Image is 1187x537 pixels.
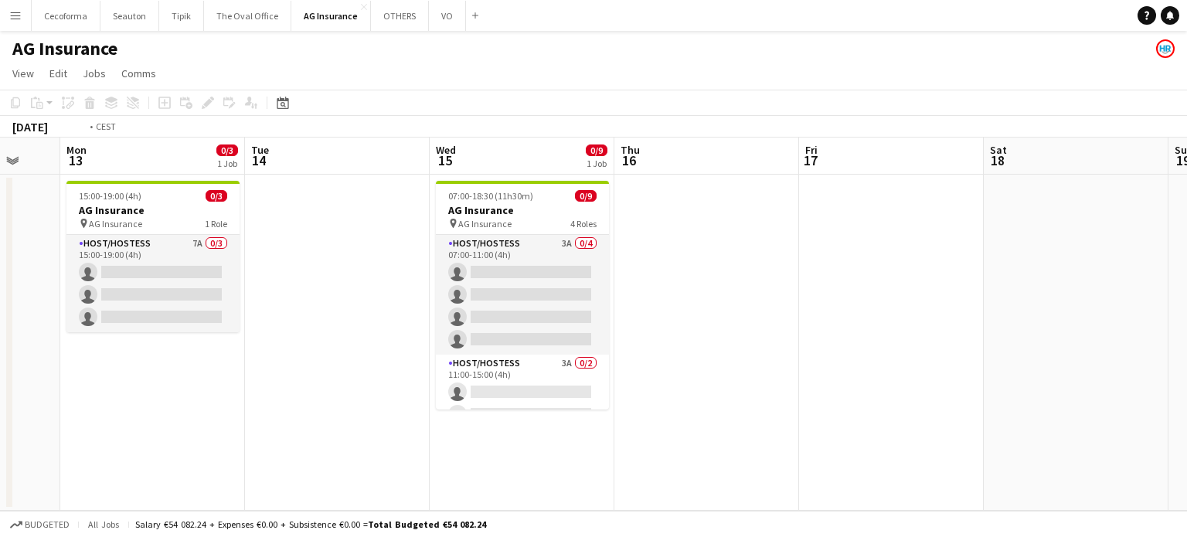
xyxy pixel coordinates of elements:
[436,181,609,410] app-job-card: 07:00-18:30 (11h30m)0/9AG Insurance AG Insurance4 RolesHost/Hostess3A0/407:00-11:00 (4h) Host/Hos...
[159,1,204,31] button: Tipik
[216,144,238,156] span: 0/3
[89,218,142,229] span: AG Insurance
[79,190,141,202] span: 15:00-19:00 (4h)
[988,151,1007,169] span: 18
[990,143,1007,157] span: Sat
[448,190,533,202] span: 07:00-18:30 (11h30m)
[618,151,640,169] span: 16
[368,518,486,530] span: Total Budgeted €54 082.24
[436,235,609,355] app-card-role: Host/Hostess3A0/407:00-11:00 (4h)
[206,190,227,202] span: 0/3
[8,516,72,533] button: Budgeted
[12,66,34,80] span: View
[458,218,512,229] span: AG Insurance
[83,66,106,80] span: Jobs
[6,63,40,83] a: View
[96,121,116,132] div: CEST
[575,190,597,202] span: 0/9
[805,143,818,157] span: Fri
[291,1,371,31] button: AG Insurance
[64,151,87,169] span: 13
[436,143,456,157] span: Wed
[12,37,117,60] h1: AG Insurance
[570,218,597,229] span: 4 Roles
[434,151,456,169] span: 15
[66,181,240,332] app-job-card: 15:00-19:00 (4h)0/3AG Insurance AG Insurance1 RoleHost/Hostess7A0/315:00-19:00 (4h)
[49,66,67,80] span: Edit
[100,1,159,31] button: Seauton
[204,1,291,31] button: The Oval Office
[32,1,100,31] button: Cecoforma
[429,1,466,31] button: VO
[85,518,122,530] span: All jobs
[66,235,240,332] app-card-role: Host/Hostess7A0/315:00-19:00 (4h)
[621,143,640,157] span: Thu
[217,158,237,169] div: 1 Job
[1156,39,1175,58] app-user-avatar: HR Team
[43,63,73,83] a: Edit
[121,66,156,80] span: Comms
[436,203,609,217] h3: AG Insurance
[205,218,227,229] span: 1 Role
[25,519,70,530] span: Budgeted
[12,119,48,134] div: [DATE]
[586,144,607,156] span: 0/9
[249,151,269,169] span: 14
[66,143,87,157] span: Mon
[66,203,240,217] h3: AG Insurance
[251,143,269,157] span: Tue
[135,518,486,530] div: Salary €54 082.24 + Expenses €0.00 + Subsistence €0.00 =
[371,1,429,31] button: OTHERS
[77,63,112,83] a: Jobs
[115,63,162,83] a: Comms
[436,355,609,430] app-card-role: Host/Hostess3A0/211:00-15:00 (4h)
[803,151,818,169] span: 17
[587,158,607,169] div: 1 Job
